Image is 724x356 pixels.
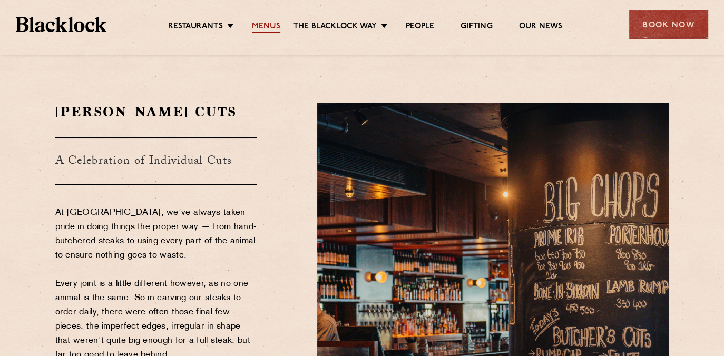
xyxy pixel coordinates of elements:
h2: [PERSON_NAME] Cuts [55,103,257,121]
a: Gifting [461,22,492,33]
a: Menus [252,22,280,33]
div: Book Now [629,10,708,39]
a: Our News [519,22,563,33]
h3: A Celebration of Individual Cuts [55,137,257,185]
a: People [406,22,434,33]
a: Restaurants [168,22,223,33]
a: The Blacklock Way [293,22,377,33]
img: BL_Textured_Logo-footer-cropped.svg [16,17,106,32]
